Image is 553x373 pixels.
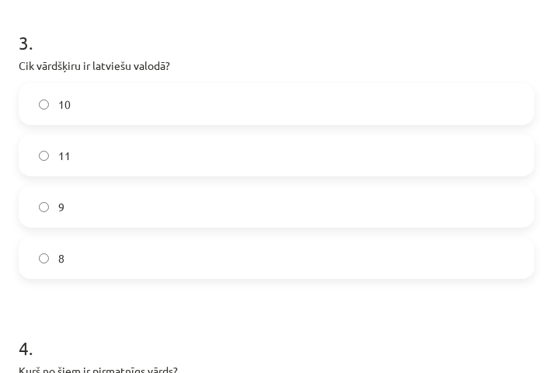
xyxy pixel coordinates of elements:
p: Cik vārdšķiru ir latviešu valodā? [19,58,534,74]
h1: 3 . [19,5,534,53]
span: 9 [58,199,64,215]
span: 8 [58,250,64,267]
span: 11 [58,148,71,164]
input: 11 [39,151,49,161]
input: 10 [39,99,49,110]
input: 9 [39,202,49,212]
input: 8 [39,253,49,263]
h1: 4 . [19,310,534,358]
span: 10 [58,96,71,113]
